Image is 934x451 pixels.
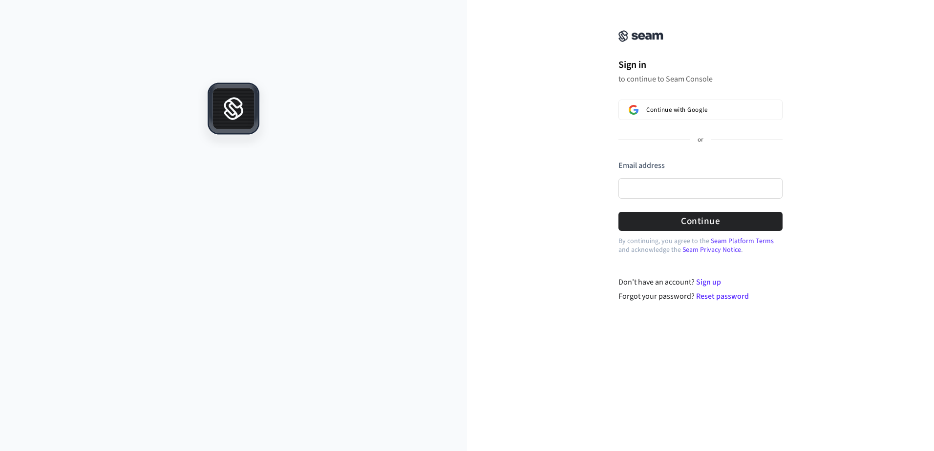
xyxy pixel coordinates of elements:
div: Forgot your password? [618,290,783,302]
span: Continue with Google [646,106,707,114]
button: Sign in with GoogleContinue with Google [618,100,783,120]
div: Don't have an account? [618,276,783,288]
h1: Sign in [618,58,783,72]
p: By continuing, you agree to the and acknowledge the . [618,237,783,254]
button: Continue [618,212,783,231]
a: Reset password [696,291,749,302]
p: or [698,136,703,144]
label: Email address [618,160,665,171]
img: Seam Console [618,30,663,42]
a: Seam Platform Terms [711,236,774,246]
p: to continue to Seam Console [618,74,783,84]
a: Seam Privacy Notice [682,245,741,255]
a: Sign up [696,277,721,287]
img: Sign in with Google [629,105,638,115]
